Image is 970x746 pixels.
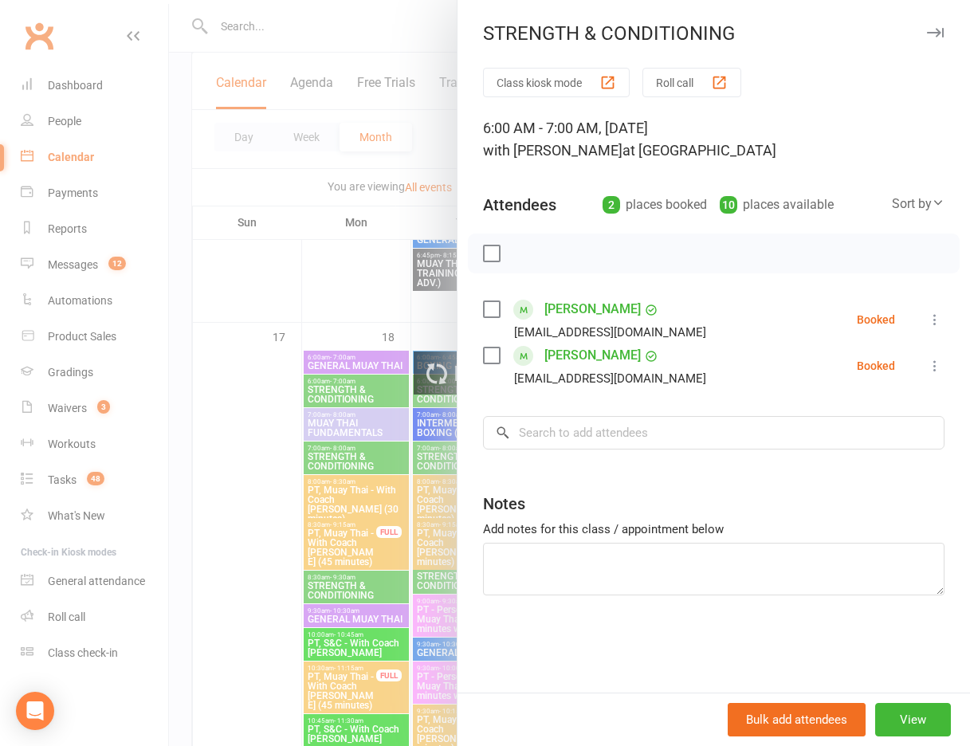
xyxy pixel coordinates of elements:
[483,194,556,216] div: Attendees
[642,68,741,97] button: Roll call
[603,194,707,216] div: places booked
[483,68,630,97] button: Class kiosk mode
[857,314,895,325] div: Booked
[483,416,944,450] input: Search to add attendees
[458,22,970,45] div: STRENGTH & CONDITIONING
[483,493,525,515] div: Notes
[483,142,622,159] span: with [PERSON_NAME]
[875,703,951,736] button: View
[892,194,944,214] div: Sort by
[720,196,737,214] div: 10
[483,117,944,162] div: 6:00 AM - 7:00 AM, [DATE]
[857,360,895,371] div: Booked
[544,343,641,368] a: [PERSON_NAME]
[622,142,776,159] span: at [GEOGRAPHIC_DATA]
[544,296,641,322] a: [PERSON_NAME]
[720,194,834,216] div: places available
[16,692,54,730] div: Open Intercom Messenger
[603,196,620,214] div: 2
[483,520,944,539] div: Add notes for this class / appointment below
[514,368,706,389] div: [EMAIL_ADDRESS][DOMAIN_NAME]
[728,703,866,736] button: Bulk add attendees
[514,322,706,343] div: [EMAIL_ADDRESS][DOMAIN_NAME]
